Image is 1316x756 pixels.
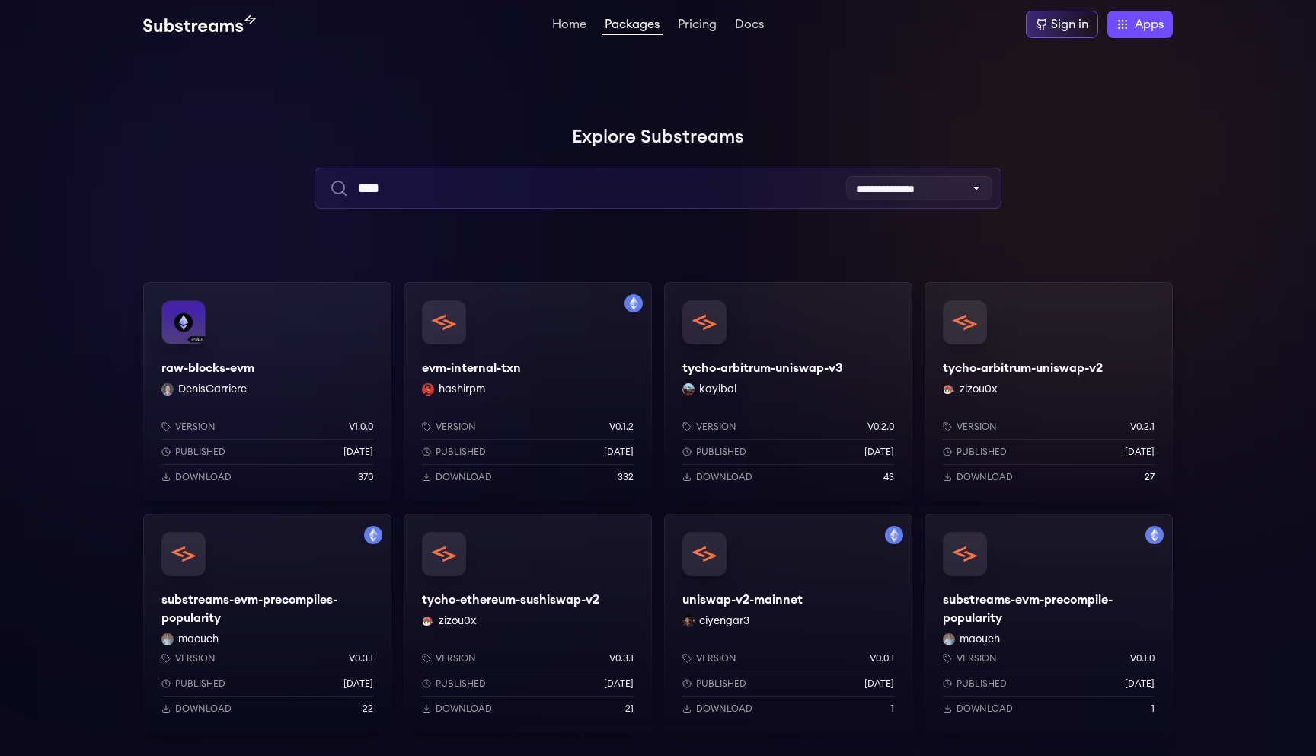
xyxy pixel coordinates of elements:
[870,652,894,665] p: v0.0.1
[436,421,476,433] p: Version
[175,421,216,433] p: Version
[364,526,382,544] img: Filter by mainnet network
[349,421,373,433] p: v1.0.0
[602,18,663,35] a: Packages
[175,703,232,715] p: Download
[436,652,476,665] p: Version
[664,514,912,733] a: Filter by mainnet networkuniswap-v2-mainnetuniswap-v2-mainnetciyengar3 ciyengar3Versionv0.0.1Publ...
[1130,652,1155,665] p: v0.1.0
[957,678,1007,690] p: Published
[1135,15,1164,34] span: Apps
[1026,11,1098,38] a: Sign in
[175,678,225,690] p: Published
[604,446,634,458] p: [DATE]
[439,613,476,629] button: zizou0x
[175,471,232,483] p: Download
[1145,471,1155,483] p: 27
[864,446,894,458] p: [DATE]
[618,471,634,483] p: 332
[436,446,486,458] p: Published
[885,526,903,544] img: Filter by mainnet network
[343,678,373,690] p: [DATE]
[696,678,746,690] p: Published
[1125,446,1155,458] p: [DATE]
[960,382,997,397] button: zizou0x
[143,122,1173,152] h1: Explore Substreams
[1151,703,1155,715] p: 1
[175,652,216,665] p: Version
[696,446,746,458] p: Published
[957,446,1007,458] p: Published
[175,446,225,458] p: Published
[664,282,912,501] a: tycho-arbitrum-uniswap-v3tycho-arbitrum-uniswap-v3kayibal kayibalVersionv0.2.0Published[DATE]Down...
[363,703,373,715] p: 22
[624,294,643,312] img: Filter by mainnet network
[957,703,1013,715] p: Download
[696,421,736,433] p: Version
[699,382,736,397] button: kayibal
[891,703,894,715] p: 1
[675,18,720,34] a: Pricing
[549,18,589,34] a: Home
[696,471,752,483] p: Download
[960,632,1000,647] button: maoueh
[925,282,1173,501] a: tycho-arbitrum-uniswap-v2tycho-arbitrum-uniswap-v2zizou0x zizou0xVersionv0.2.1Published[DATE]Down...
[699,613,749,629] button: ciyengar3
[883,471,894,483] p: 43
[404,514,652,733] a: tycho-ethereum-sushiswap-v2tycho-ethereum-sushiswap-v2zizou0x zizou0xVersionv0.3.1Published[DATE]...
[1051,15,1088,34] div: Sign in
[1145,526,1164,544] img: Filter by mainnet network
[1125,678,1155,690] p: [DATE]
[609,652,634,665] p: v0.3.1
[867,421,894,433] p: v0.2.0
[143,15,256,34] img: Substream's logo
[957,421,997,433] p: Version
[1130,421,1155,433] p: v0.2.1
[436,703,492,715] p: Download
[609,421,634,433] p: v0.1.2
[178,632,219,647] button: maoueh
[343,446,373,458] p: [DATE]
[358,471,373,483] p: 370
[957,652,997,665] p: Version
[178,382,247,397] button: DenisCarriere
[925,514,1173,733] a: Filter by mainnet networksubstreams-evm-precompile-popularitysubstreams-evm-precompile-popularity...
[439,382,485,397] button: hashirpm
[436,471,492,483] p: Download
[404,282,652,501] a: Filter by mainnet networkevm-internal-txnevm-internal-txnhashirpm hashirpmVersionv0.1.2Published[...
[625,703,634,715] p: 21
[732,18,767,34] a: Docs
[864,678,894,690] p: [DATE]
[436,678,486,690] p: Published
[143,282,391,501] a: raw-blocks-evmraw-blocks-evmDenisCarriere DenisCarriereVersionv1.0.0Published[DATE]Download370
[957,471,1013,483] p: Download
[696,703,752,715] p: Download
[696,652,736,665] p: Version
[604,678,634,690] p: [DATE]
[143,514,391,733] a: Filter by mainnet networksubstreams-evm-precompiles-popularitysubstreams-evm-precompiles-populari...
[349,652,373,665] p: v0.3.1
